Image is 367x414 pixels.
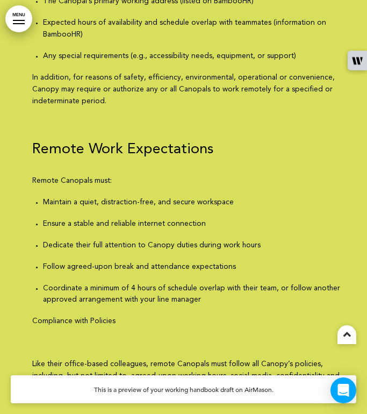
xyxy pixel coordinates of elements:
[32,359,346,394] p: Like their office-based colleagues, remote Canopals must follow all Canopy’s policies, including,...
[43,17,346,41] li: Expected hours of availability and schedule overlap with teammates (information on BambooHR)
[43,240,346,252] li: Dedicate their full attention to Canopy duties during work hours
[43,197,346,209] li: Maintain a quiet, distraction-free, and secure workspace
[43,51,346,62] li: Any special requirements (e.g., accessibility needs, equipment, or support)
[32,175,346,187] p: Remote Canopals must:
[43,283,346,306] li: Coordinate a minimum of 4 hours of schedule overlap with their team, or follow another approved a...
[330,377,356,403] div: Open Intercom Messenger
[32,142,213,157] b: Remote Work Expectations
[5,5,32,32] a: MENU
[11,375,356,403] h4: This is a preview of your working handbook draft on AirMason.
[32,72,346,108] p: In addition, for reasons of safety, efficiency, environmental, operational or convenience, Canopy...
[32,318,116,325] i: Compliance with Policies
[43,218,346,230] li: Ensure a stable and reliable internet connection
[43,261,346,273] li: Follow agreed-upon break and attendance expectations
